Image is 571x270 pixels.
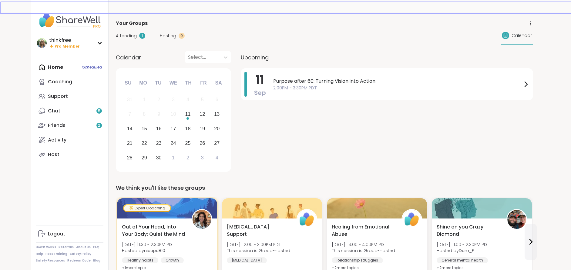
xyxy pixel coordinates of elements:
div: Choose Saturday, September 27th, 2025 [210,137,223,150]
div: Chat [48,108,60,114]
div: 20 [214,125,220,133]
div: 11 [185,110,191,118]
div: 3 [201,154,204,162]
div: Tu [152,76,165,90]
span: This session is Group-hosted [227,248,290,254]
span: Shine on you Crazy Diamond! [437,223,500,238]
div: Choose Wednesday, September 24th, 2025 [167,137,180,150]
b: Dom_F [459,248,474,254]
div: 30 [156,154,162,162]
span: Hosted by [122,248,174,254]
div: Expert Coaching [124,205,170,211]
div: Not available Sunday, August 31st, 2025 [123,93,136,106]
a: Safety Policy [70,252,91,256]
a: Coaching [36,75,103,89]
div: Choose Wednesday, October 1st, 2025 [167,151,180,164]
div: Not available Monday, September 8th, 2025 [138,108,151,121]
b: nicopa810 [144,248,165,254]
div: Choose Tuesday, September 23rd, 2025 [152,137,165,150]
div: Choose Sunday, September 28th, 2025 [123,151,136,164]
a: How It Works [36,245,56,249]
div: Coaching [48,78,72,85]
div: 6 [216,95,218,104]
img: ShareWell [297,210,316,229]
div: 1 [143,95,146,104]
a: Referrals [59,245,74,249]
div: 13 [214,110,220,118]
span: Out of Your Head, Into Your Body: Quiet the Mind [122,223,185,238]
div: Choose Friday, October 3rd, 2025 [196,151,209,164]
div: Choose Saturday, September 13th, 2025 [210,108,223,121]
div: 29 [142,154,147,162]
span: Sep [254,88,266,97]
a: Activity [36,133,103,147]
div: Support [48,93,68,100]
div: Not available Wednesday, September 10th, 2025 [167,108,180,121]
a: About Us [76,245,91,249]
span: Healing from Emotional Abuse [332,223,395,238]
a: Friends2 [36,118,103,133]
div: 15 [142,125,147,133]
img: thinkfree [37,38,47,48]
span: 5 [98,108,100,114]
div: 14 [127,125,133,133]
div: Mo [136,76,150,90]
div: 16 [156,125,162,133]
div: General mental health [437,257,488,263]
div: 24 [171,139,176,147]
a: Redeem Code [67,258,91,263]
div: Choose Thursday, September 25th, 2025 [181,137,194,150]
div: Th [182,76,195,90]
span: Calendar [512,32,532,39]
div: 4 [216,154,218,162]
span: [MEDICAL_DATA] Support [227,223,290,238]
div: Choose Sunday, September 14th, 2025 [123,122,136,135]
div: Activity [48,137,66,143]
div: Not available Friday, September 5th, 2025 [196,93,209,106]
div: Choose Wednesday, September 17th, 2025 [167,122,180,135]
div: 23 [156,139,162,147]
div: Fr [197,76,210,90]
span: Calendar [116,53,141,62]
div: 25 [185,139,191,147]
div: 21 [127,139,133,147]
div: Choose Saturday, September 20th, 2025 [210,122,223,135]
div: Choose Sunday, September 21st, 2025 [123,137,136,150]
div: Friends [48,122,65,129]
div: Not available Sunday, September 7th, 2025 [123,108,136,121]
img: ShareWell [402,210,421,229]
div: Sa [212,76,225,90]
span: [DATE] | 1:30 - 2:30PM PDT [122,242,174,248]
div: Choose Thursday, October 2nd, 2025 [181,151,194,164]
img: Dom_F [507,210,526,229]
a: Support [36,89,103,104]
div: Not available Tuesday, September 9th, 2025 [152,108,165,121]
iframe: Spotlight [97,79,102,84]
div: 2 [186,154,189,162]
div: Choose Friday, September 26th, 2025 [196,137,209,150]
span: Upcoming [241,53,269,62]
div: Host [48,151,59,158]
a: Blog [93,258,100,263]
div: month 2025-09 [123,92,224,165]
div: 3 [172,95,175,104]
div: 31 [127,95,133,104]
div: Not available Monday, September 1st, 2025 [138,93,151,106]
div: Choose Monday, September 15th, 2025 [138,122,151,135]
div: 10 [171,110,176,118]
span: Hosted by [437,248,489,254]
div: 22 [142,139,147,147]
span: Pro Member [55,44,80,49]
span: Your Groups [116,20,148,27]
div: Growth [161,257,184,263]
div: 26 [200,139,205,147]
div: Choose Saturday, October 4th, 2025 [210,151,223,164]
div: Relationship struggles [332,257,383,263]
div: 27 [214,139,220,147]
a: Logout [36,227,103,241]
a: Host Training [45,252,67,256]
div: [MEDICAL_DATA] [227,257,267,263]
div: 1 [139,33,145,39]
div: thinkfree [49,37,80,44]
img: ShareWell Nav Logo [36,10,103,31]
